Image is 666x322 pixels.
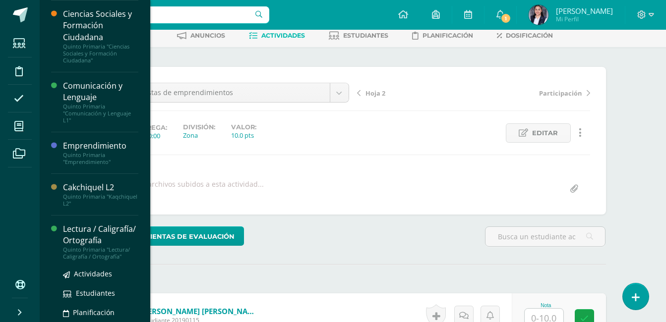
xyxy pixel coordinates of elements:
[120,227,235,246] span: Herramientas de evaluación
[63,152,138,165] div: Quinto Primaria "Emprendimiento"
[261,32,305,39] span: Actividades
[532,124,558,142] span: Editar
[177,28,225,44] a: Anuncios
[63,80,138,124] a: Comunicación y LenguajeQuinto Primaria "Comunicación y Lenguaje L1"
[183,131,215,140] div: Zona
[124,83,322,102] span: Propuestas de emprendimientos
[329,28,388,44] a: Estudiantes
[74,269,112,278] span: Actividades
[63,8,138,63] a: Ciencias Sociales y Formación CiudadanaQuinto Primaria "Ciencias Sociales y Formación Ciudadana"
[539,89,582,98] span: Participación
[500,13,511,24] span: 1
[63,103,138,124] div: Quinto Primaria "Comunicación y Lenguaje L1"
[231,123,256,131] label: Valor:
[63,268,138,279] a: Actividades
[190,32,225,39] span: Anuncios
[474,88,590,98] a: Participación
[63,140,138,165] a: EmprendimientoQuinto Primaria "Emprendimiento"
[529,5,548,25] img: 07998e3a003b75678539ed9da100f3a7.png
[183,123,215,131] label: División:
[63,140,138,152] div: Emprendimiento
[63,246,138,260] div: Quinto Primaria "Lectura/ Caligrafía / Ortografía"
[122,179,264,199] div: No hay archivos subidos a esta actividad...
[117,83,349,102] a: Propuestas de emprendimientos
[63,43,138,64] div: Quinto Primaria "Ciencias Sociales y Formación Ciudadana"
[73,308,115,317] span: Planificación
[556,15,613,23] span: Mi Perfil
[63,307,138,318] a: Planificación
[497,28,553,44] a: Dosificación
[506,32,553,39] span: Dosificación
[141,306,260,316] a: [PERSON_NAME] [PERSON_NAME]
[63,182,138,207] a: Cakchiquel L2Quinto Primaria "Kaqchiquel L2"
[100,226,244,246] a: Herramientas de evaluación
[343,32,388,39] span: Estudiantes
[63,80,138,103] div: Comunicación y Lenguaje
[63,8,138,43] div: Ciencias Sociales y Formación Ciudadana
[63,223,138,260] a: Lectura / Caligrafía/ OrtografíaQuinto Primaria "Lectura/ Caligrafía / Ortografía"
[63,223,138,246] div: Lectura / Caligrafía/ Ortografía
[231,131,256,140] div: 10.0 pts
[524,303,568,308] div: Nota
[63,193,138,207] div: Quinto Primaria "Kaqchiquel L2"
[46,6,269,23] input: Busca un usuario...
[357,88,474,98] a: Hoja 2
[63,287,138,299] a: Estudiantes
[365,89,385,98] span: Hoja 2
[485,227,605,246] input: Busca un estudiante aquí...
[249,28,305,44] a: Actividades
[412,28,473,44] a: Planificación
[63,182,138,193] div: Cakchiquel L2
[556,6,613,16] span: [PERSON_NAME]
[76,288,115,298] span: Estudiantes
[423,32,473,39] span: Planificación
